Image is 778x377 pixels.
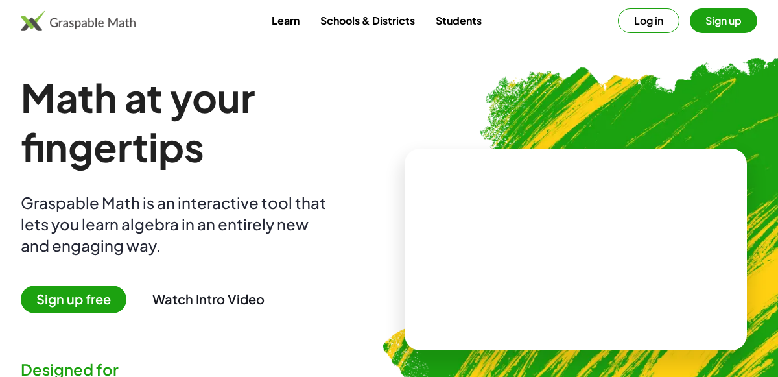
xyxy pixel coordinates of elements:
[152,291,265,308] button: Watch Intro Video
[478,201,673,298] video: What is this? This is dynamic math notation. Dynamic math notation plays a central role in how Gr...
[425,8,492,32] a: Students
[21,286,126,313] span: Sign up free
[21,73,384,171] h1: Math at your fingertips
[21,192,332,256] div: Graspable Math is an interactive tool that lets you learn algebra in an entirely new and engaging...
[618,8,679,33] button: Log in
[261,8,310,32] a: Learn
[690,8,757,33] button: Sign up
[310,8,425,32] a: Schools & Districts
